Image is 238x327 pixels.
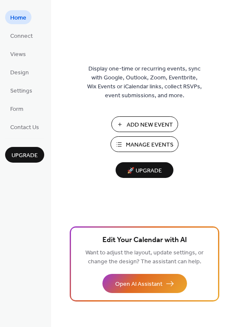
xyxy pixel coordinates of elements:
[85,247,204,268] span: Want to adjust the layout, update settings, or change the design? The assistant can help.
[10,32,33,41] span: Connect
[121,165,168,177] span: 🚀 Upgrade
[87,65,202,100] span: Display one-time or recurring events, sync with Google, Outlook, Zoom, Eventbrite, Wix Events or ...
[10,14,26,23] span: Home
[10,50,26,59] span: Views
[5,47,31,61] a: Views
[116,162,173,178] button: 🚀 Upgrade
[111,116,178,132] button: Add New Event
[5,83,37,97] a: Settings
[10,105,23,114] span: Form
[127,121,173,130] span: Add New Event
[10,123,39,132] span: Contact Us
[5,120,44,134] a: Contact Us
[10,87,32,96] span: Settings
[10,68,29,77] span: Design
[5,10,31,24] a: Home
[110,136,178,152] button: Manage Events
[11,151,38,160] span: Upgrade
[102,234,187,246] span: Edit Your Calendar with AI
[5,28,38,42] a: Connect
[5,147,44,163] button: Upgrade
[126,141,173,149] span: Manage Events
[5,65,34,79] a: Design
[102,274,187,293] button: Open AI Assistant
[5,101,28,116] a: Form
[115,280,162,289] span: Open AI Assistant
